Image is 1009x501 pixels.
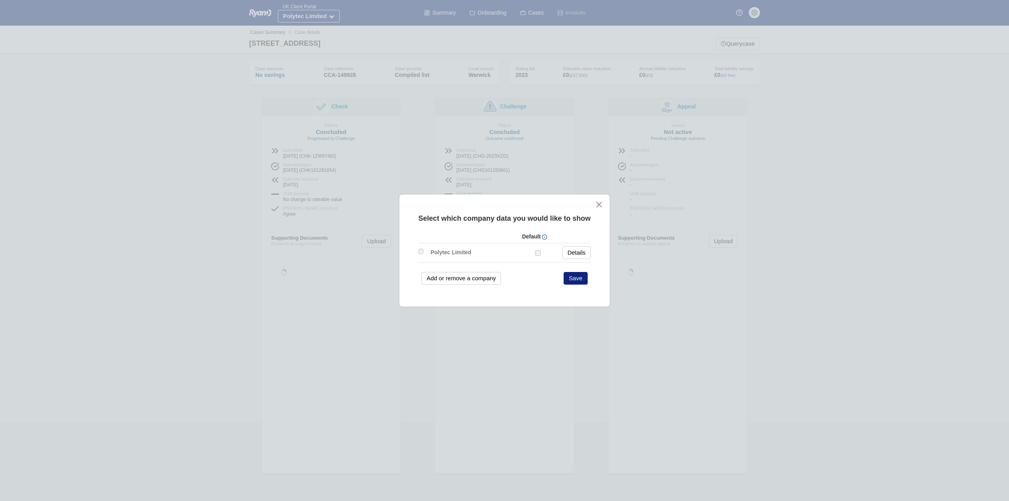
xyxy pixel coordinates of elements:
[421,272,501,285] button: Add or remove a company
[522,233,540,240] strong: Default
[562,246,591,259] a: Details
[418,214,590,222] span: Select which company data you would like to show
[564,272,587,285] button: Save
[595,201,603,209] button: close
[426,247,475,257] label: Polytec Limited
